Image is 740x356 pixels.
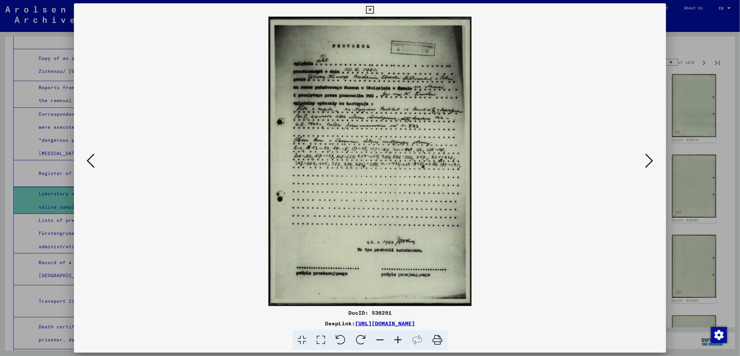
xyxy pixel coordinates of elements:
[97,17,643,306] img: 001.jpg
[74,309,666,317] div: DocID: 536291
[711,327,727,343] div: Change consent
[355,320,415,327] a: [URL][DOMAIN_NAME]
[711,327,727,343] img: Change consent
[74,319,666,327] div: DeepLink:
